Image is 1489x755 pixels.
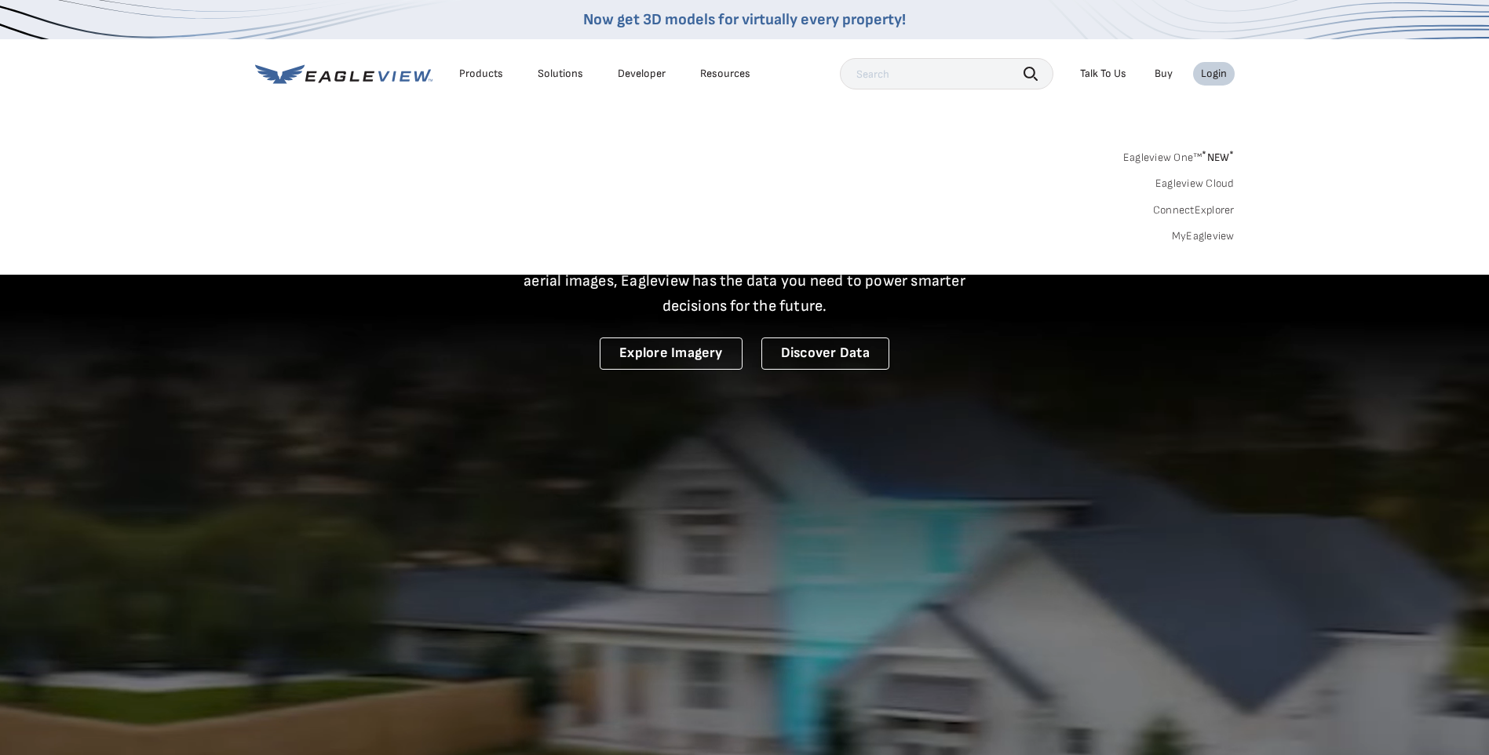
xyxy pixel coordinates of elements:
[538,67,583,81] div: Solutions
[1201,67,1227,81] div: Login
[761,337,889,370] a: Discover Data
[700,67,750,81] div: Resources
[1155,67,1173,81] a: Buy
[618,67,666,81] a: Developer
[1155,177,1235,191] a: Eagleview Cloud
[1080,67,1126,81] div: Talk To Us
[1202,151,1234,164] span: NEW
[1172,229,1235,243] a: MyEagleview
[840,58,1053,89] input: Search
[1153,203,1235,217] a: ConnectExplorer
[459,67,503,81] div: Products
[583,10,906,29] a: Now get 3D models for virtually every property!
[600,337,743,370] a: Explore Imagery
[1123,146,1235,164] a: Eagleview One™*NEW*
[505,243,985,319] p: A new era starts here. Built on more than 3.5 billion high-resolution aerial images, Eagleview ha...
